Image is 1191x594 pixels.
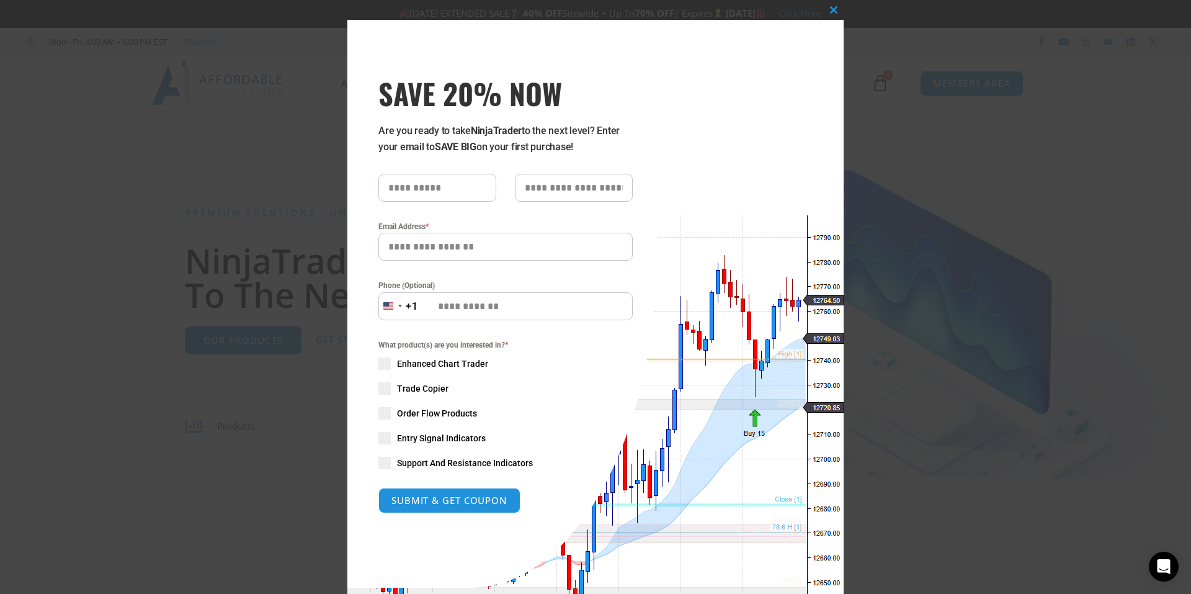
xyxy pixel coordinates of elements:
[378,488,520,513] button: SUBMIT & GET COUPON
[397,432,486,444] span: Entry Signal Indicators
[378,292,418,320] button: Selected country
[378,76,633,110] span: SAVE 20% NOW
[397,407,477,420] span: Order Flow Products
[378,220,633,233] label: Email Address
[397,358,488,370] span: Enhanced Chart Trader
[435,141,476,153] strong: SAVE BIG
[378,457,633,469] label: Support And Resistance Indicators
[378,279,633,292] label: Phone (Optional)
[378,432,633,444] label: Entry Signal Indicators
[1149,552,1179,582] div: Open Intercom Messenger
[378,358,633,370] label: Enhanced Chart Trader
[378,339,633,351] span: What product(s) are you interested in?
[397,382,448,395] span: Trade Copier
[378,382,633,395] label: Trade Copier
[471,125,522,137] strong: NinjaTrader
[378,123,633,155] p: Are you ready to take to the next level? Enter your email to on your first purchase!
[397,457,533,469] span: Support And Resistance Indicators
[406,299,418,315] div: +1
[378,407,633,420] label: Order Flow Products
